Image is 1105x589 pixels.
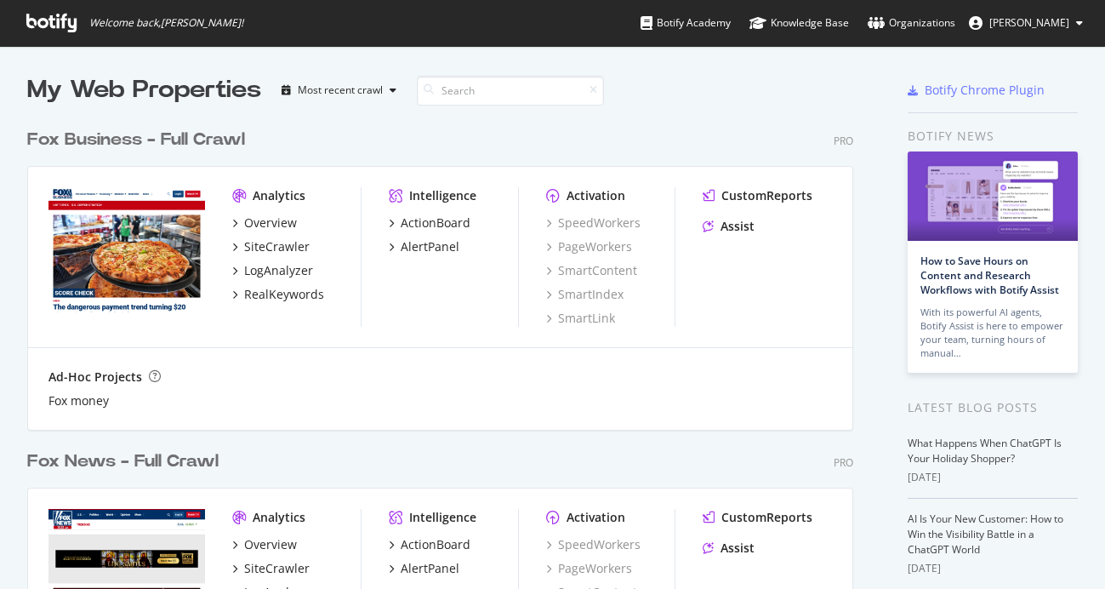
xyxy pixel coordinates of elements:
a: PageWorkers [546,238,632,255]
a: Fox money [48,392,109,409]
a: AI Is Your New Customer: How to Win the Visibility Battle in a ChatGPT World [908,512,1063,557]
div: Most recent crawl [298,85,383,95]
div: Pro [834,134,853,148]
a: PageWorkers [546,560,632,577]
span: Welcome back, [PERSON_NAME] ! [89,16,243,30]
div: Organizations [868,14,955,31]
div: Intelligence [409,187,476,204]
div: Botify news [908,127,1078,146]
input: Search [417,76,604,106]
div: Intelligence [409,509,476,526]
a: Assist [703,540,755,557]
div: Overview [244,214,297,232]
div: Analytics [253,187,305,204]
a: What Happens When ChatGPT Is Your Holiday Shopper? [908,436,1062,466]
a: Fox Business - Full Crawl [27,128,252,152]
a: LogAnalyzer [232,262,313,279]
a: SmartContent [546,262,637,279]
div: [DATE] [908,561,1078,576]
a: AlertPanel [389,560,459,577]
div: Assist [721,218,755,235]
a: CustomReports [703,187,812,204]
div: Fox News - Full Crawl [27,449,219,474]
div: RealKeywords [244,286,324,303]
div: ActionBoard [401,214,470,232]
div: Knowledge Base [749,14,849,31]
a: SmartIndex [546,286,624,303]
div: Assist [721,540,755,557]
div: Latest Blog Posts [908,398,1078,417]
div: Botify Chrome Plugin [925,82,1045,99]
button: Most recent crawl [275,77,403,104]
a: CustomReports [703,509,812,526]
div: Fox Business - Full Crawl [27,128,245,152]
a: Botify Chrome Plugin [908,82,1045,99]
a: Assist [703,218,755,235]
div: Ad-Hoc Projects [48,369,142,386]
div: My Web Properties [27,73,261,107]
a: ActionBoard [389,214,470,232]
div: Activation [567,509,625,526]
div: AlertPanel [401,238,459,255]
img: How to Save Hours on Content and Research Workflows with Botify Assist [908,152,1078,241]
img: www.foxbusiness.com [48,187,205,312]
a: SpeedWorkers [546,214,641,232]
a: How to Save Hours on Content and Research Workflows with Botify Assist [920,254,1059,297]
div: Activation [567,187,625,204]
div: Analytics [253,509,305,526]
button: [PERSON_NAME] [955,9,1096,37]
a: SiteCrawler [232,238,310,255]
a: SpeedWorkers [546,536,641,553]
div: CustomReports [721,187,812,204]
span: Abbey Spisz [989,15,1069,30]
div: [DATE] [908,470,1078,485]
a: SmartLink [546,310,615,327]
div: AlertPanel [401,560,459,577]
a: Fox News - Full Crawl [27,449,225,474]
div: ActionBoard [401,536,470,553]
div: SiteCrawler [244,560,310,577]
a: AlertPanel [389,238,459,255]
div: Pro [834,455,853,470]
div: Botify Academy [641,14,731,31]
div: LogAnalyzer [244,262,313,279]
a: SiteCrawler [232,560,310,577]
a: Overview [232,214,297,232]
div: Overview [244,536,297,553]
div: CustomReports [721,509,812,526]
div: With its powerful AI agents, Botify Assist is here to empower your team, turning hours of manual… [920,306,1065,360]
div: SiteCrawler [244,238,310,255]
a: Overview [232,536,297,553]
a: RealKeywords [232,286,324,303]
a: ActionBoard [389,536,470,553]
